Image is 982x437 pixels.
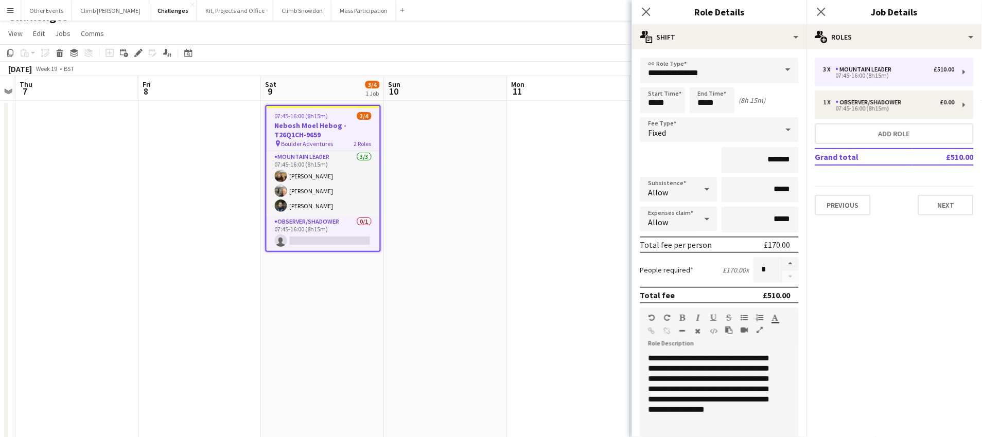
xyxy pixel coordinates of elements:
div: Shift [632,25,807,49]
span: 07:45-16:00 (8h15m) [275,112,328,120]
div: Total fee [640,290,675,300]
a: Comms [77,27,108,40]
div: 07:45-16:00 (8h15m) [823,73,955,78]
button: HTML Code [710,327,717,335]
button: Previous [815,195,871,215]
span: Sat [266,80,277,89]
div: 1 x [823,99,836,106]
span: Edit [33,29,45,38]
button: Climb [PERSON_NAME] [72,1,149,21]
span: Jobs [55,29,71,38]
td: £510.00 [913,149,974,165]
div: Observer/Shadower [836,99,906,106]
div: BST [64,65,74,72]
button: Add role [815,123,974,144]
button: Climb Snowdon [273,1,331,21]
div: Mountain Leader [836,66,896,73]
span: Fixed [648,128,667,138]
span: Mon [512,80,525,89]
div: 3 x [823,66,836,73]
button: Challenges [149,1,197,21]
span: 7 [18,85,32,97]
button: Ordered List [757,314,764,322]
button: Unordered List [741,314,748,322]
span: 2 Roles [354,140,372,148]
button: Paste as plain text [726,326,733,334]
button: Kit, Projects and Office [197,1,273,21]
span: Week 19 [34,65,60,72]
button: Redo [664,314,671,322]
span: 11 [510,85,525,97]
button: Text Color [772,314,779,322]
app-job-card: 07:45-16:00 (8h15m)3/4Nebosh Moel Hebog - T26Q1CH-9659 Boulder Adventures2 RolesMountain Leader3/... [266,105,381,252]
span: 9 [264,85,277,97]
button: Fullscreen [757,326,764,334]
span: 3/4 [357,112,372,120]
span: Allow [648,187,669,197]
span: Fri [143,80,151,89]
h3: Job Details [807,5,982,19]
button: Underline [710,314,717,322]
button: Horizontal Line [679,327,687,335]
span: Sun [389,80,401,89]
button: Increase [782,257,799,270]
span: Allow [648,217,669,227]
span: 10 [387,85,401,97]
div: Roles [807,25,982,49]
button: Mass Participation [331,1,396,21]
button: Insert video [741,326,748,334]
a: View [4,27,27,40]
a: Edit [29,27,49,40]
div: [DATE] [8,64,32,74]
div: £510.00 [763,290,791,300]
button: Next [918,195,974,215]
app-card-role: Mountain Leader3/307:45-16:00 (8h15m)[PERSON_NAME][PERSON_NAME][PERSON_NAME] [267,151,380,216]
h3: Role Details [632,5,807,19]
span: View [8,29,23,38]
div: £510.00 [934,66,955,73]
button: Clear Formatting [695,327,702,335]
button: Strikethrough [726,314,733,322]
div: 07:45-16:00 (8h15m) [823,106,955,111]
div: 1 Job [366,89,379,97]
button: Other Events [21,1,72,21]
label: People required [640,265,694,275]
div: Total fee per person [640,240,712,250]
span: 3/4 [365,81,380,88]
span: 8 [141,85,151,97]
div: £170.00 x [723,265,749,275]
div: (8h 15m) [739,96,766,105]
span: Comms [81,29,104,38]
span: Boulder Adventures [282,140,334,148]
app-card-role: Observer/Shadower0/107:45-16:00 (8h15m) [267,216,380,251]
button: Italic [695,314,702,322]
div: £170.00 [764,240,791,250]
div: £0.00 [940,99,955,106]
span: Thu [20,80,32,89]
a: Jobs [51,27,75,40]
h3: Nebosh Moel Hebog - T26Q1CH-9659 [267,121,380,139]
td: Grand total [815,149,913,165]
button: Bold [679,314,687,322]
button: Undo [648,314,656,322]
